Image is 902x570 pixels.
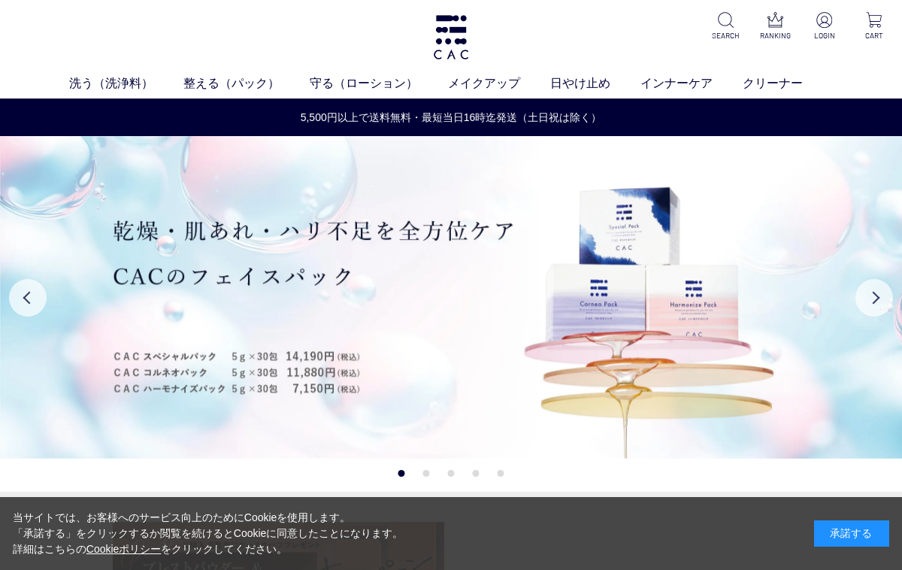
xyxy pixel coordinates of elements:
[809,30,840,41] p: LOGIN
[1,110,901,126] a: 5,500円以上で送料無料・最短当日16時迄発送（土日祝は除く）
[710,30,741,41] p: SEARCH
[640,74,743,92] a: インナーケア
[743,74,833,92] a: クリーナー
[498,470,504,477] button: 5 of 5
[448,470,455,477] button: 3 of 5
[809,12,840,41] a: LOGIN
[858,30,890,41] p: CART
[814,520,889,547] div: 承諾する
[858,12,890,41] a: CART
[69,74,183,92] a: 洗う（洗浄料）
[473,470,480,477] button: 4 of 5
[431,15,471,59] img: logo
[183,74,310,92] a: 整える（パック）
[13,510,404,557] div: 当サイトでは、お客様へのサービス向上のためにCookieを使用します。 「承諾する」をクリックするか閲覧を続けるとCookieに同意したことになります。 詳細はこちらの をクリックしてください。
[759,12,791,41] a: RANKING
[310,74,448,92] a: 守る（ローション）
[398,470,405,477] button: 1 of 5
[448,74,550,92] a: メイクアップ
[423,470,430,477] button: 2 of 5
[86,543,162,555] a: Cookieポリシー
[550,74,640,92] a: 日やけ止め
[710,12,741,41] a: SEARCH
[759,30,791,41] p: RANKING
[855,279,893,317] button: Next
[9,279,47,317] button: Previous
